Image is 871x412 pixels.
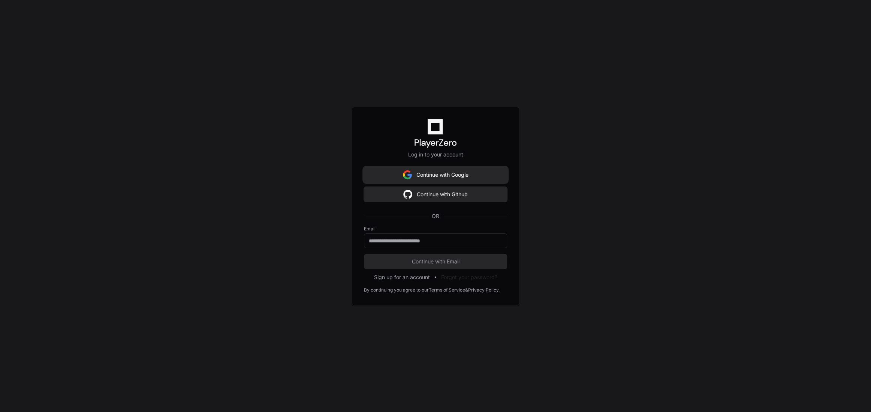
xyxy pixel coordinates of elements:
img: Sign in with google [403,187,412,202]
button: Continue with Email [364,254,507,269]
span: Continue with Email [364,258,507,265]
div: By continuing you agree to our [364,287,429,293]
label: Email [364,226,507,232]
a: Terms of Service [429,287,465,293]
p: Log in to your account [364,151,507,158]
button: Sign up for an account [374,274,430,281]
a: Privacy Policy. [468,287,500,293]
button: Forgot your password? [441,274,497,281]
button: Continue with Google [364,167,507,182]
button: Continue with Github [364,187,507,202]
span: OR [429,212,442,220]
div: & [465,287,468,293]
img: Sign in with google [403,167,412,182]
